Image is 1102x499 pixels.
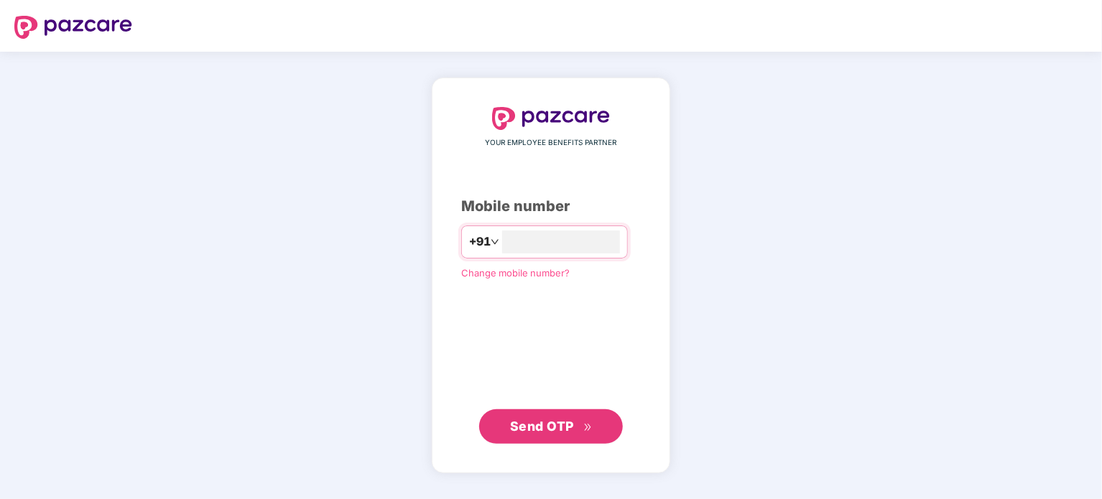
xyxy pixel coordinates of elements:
[461,195,641,218] div: Mobile number
[486,137,617,149] span: YOUR EMPLOYEE BENEFITS PARTNER
[479,409,623,444] button: Send OTPdouble-right
[583,423,593,432] span: double-right
[14,16,132,39] img: logo
[510,419,574,434] span: Send OTP
[491,238,499,246] span: down
[461,267,570,279] a: Change mobile number?
[492,107,610,130] img: logo
[469,233,491,251] span: +91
